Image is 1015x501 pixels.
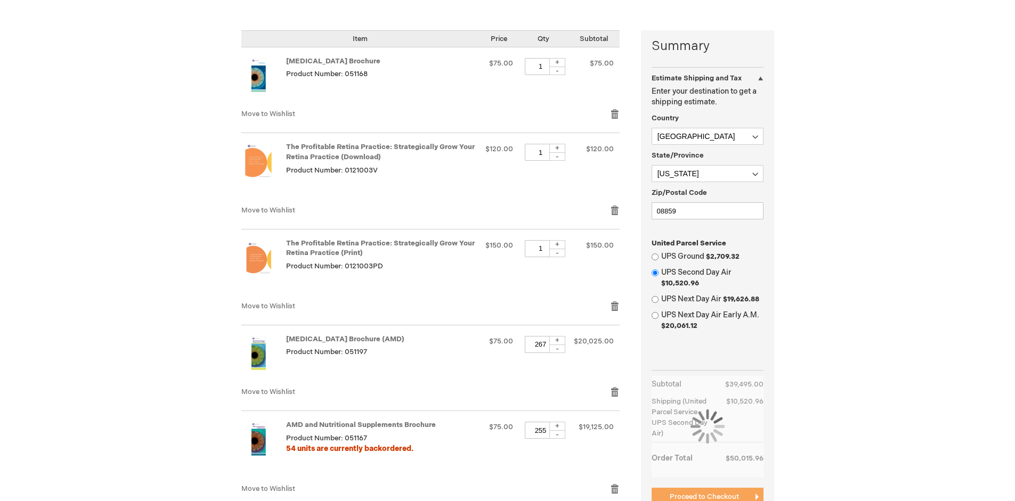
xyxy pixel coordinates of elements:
[549,430,565,439] div: -
[525,240,557,257] input: Qty
[286,239,475,258] a: The Profitable Retina Practice: Strategically Grow Your Retina Practice (Print)
[590,59,614,68] span: $75.00
[549,152,565,161] div: -
[549,422,565,431] div: +
[241,206,295,215] a: Move to Wishlist
[661,322,697,330] span: $20,061.12
[241,58,275,92] img: Amblyopia Brochure
[586,241,614,250] span: $150.00
[286,421,436,429] a: AMD and Nutritional Supplements Brochure
[241,388,295,396] a: Move to Wishlist
[525,422,557,439] input: Qty
[489,423,513,431] span: $75.00
[241,484,295,493] a: Move to Wishlist
[661,267,764,289] label: UPS Second Day Air
[652,86,764,108] p: Enter your destination to get a shipping estimate.
[525,144,557,161] input: Qty
[241,422,286,473] a: AMD and Nutritional Supplements Brochure
[574,337,614,346] span: $20,025.00
[549,67,565,75] div: -
[525,58,557,75] input: Qty
[241,422,275,456] img: AMD and Nutritional Supplements Brochure
[241,58,286,98] a: Amblyopia Brochure
[652,188,707,197] span: Zip/Postal Code
[286,70,368,78] span: Product Number: 051168
[549,344,565,353] div: -
[652,151,704,160] span: State/Province
[241,302,295,310] a: Move to Wishlist
[286,57,380,65] a: [MEDICAL_DATA] Brochure
[485,145,513,153] span: $120.00
[652,37,764,55] strong: Summary
[286,348,367,356] span: Product Number: 051197
[661,251,764,262] label: UPS Ground
[241,144,286,194] a: The Profitable Retina Practice: Strategically Grow Your Retina Practice (Download)
[706,252,740,261] span: $2,709.32
[241,240,286,290] a: The Profitable Retina Practice: Strategically Grow Your Retina Practice (Print)
[489,337,513,346] span: $75.00
[652,74,742,83] strong: Estimate Shipping and Tax
[241,336,286,376] a: Age-Related Macular Degeneration Brochure (AMD)
[549,240,565,249] div: +
[549,336,565,345] div: +
[353,35,368,43] span: Item
[286,434,367,442] span: Product Number: 051167
[549,144,565,153] div: +
[670,492,739,501] span: Proceed to Checkout
[549,249,565,257] div: -
[489,59,513,68] span: $75.00
[241,240,275,274] img: The Profitable Retina Practice: Strategically Grow Your Retina Practice (Print)
[661,310,764,331] label: UPS Next Day Air Early A.M.
[652,239,726,248] span: United Parcel Service
[491,35,507,43] span: Price
[538,35,549,43] span: Qty
[723,295,759,303] span: $19,626.88
[241,336,275,370] img: Age-Related Macular Degeneration Brochure (AMD)
[579,423,614,431] span: $19,125.00
[241,110,295,118] a: Move to Wishlist
[241,144,275,178] img: The Profitable Retina Practice: Strategically Grow Your Retina Practice (Download)
[286,166,378,175] span: Product Number: 0121003V
[691,409,725,443] img: Loading...
[286,262,383,270] span: Product Number: 0121003PD
[485,241,513,250] span: $150.00
[525,336,557,353] input: Qty
[286,443,475,454] div: 54 units are currently backordered.
[661,279,699,288] span: $10,520.96
[549,58,565,67] div: +
[586,145,614,153] span: $120.00
[661,294,764,305] label: UPS Next Day Air
[652,114,679,122] span: Country
[286,335,404,343] a: [MEDICAL_DATA] Brochure (AMD)
[286,143,475,161] a: The Profitable Retina Practice: Strategically Grow Your Retina Practice (Download)
[580,35,608,43] span: Subtotal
